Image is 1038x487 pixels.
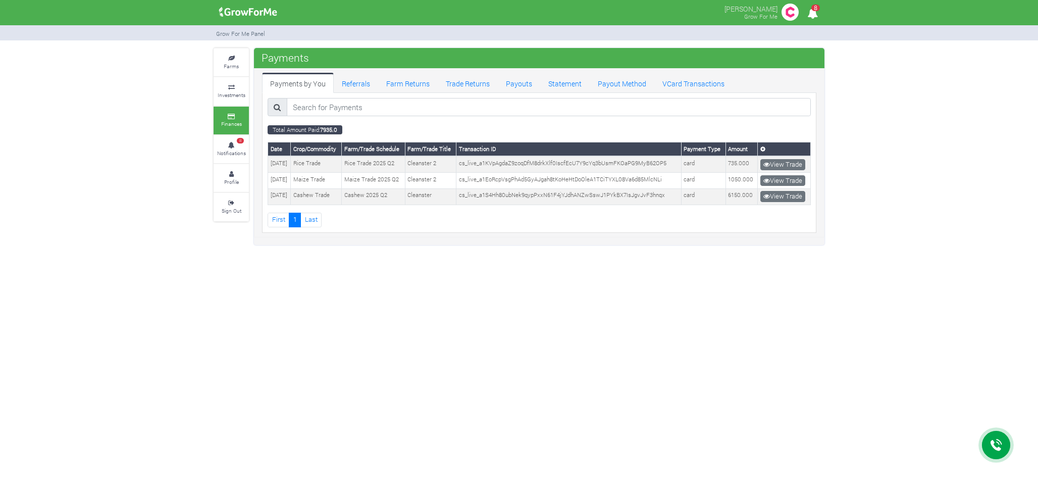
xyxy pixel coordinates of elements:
[300,213,322,227] a: Last
[216,30,265,37] small: Grow For Me Panel
[681,188,725,205] td: card
[725,188,757,205] td: 6150.000
[725,173,757,189] td: 1050.000
[291,173,342,189] td: Maize Trade
[438,73,498,93] a: Trade Returns
[725,156,757,172] td: 735.000
[654,73,733,93] a: VCard Transactions
[803,10,822,19] a: 8
[378,73,438,93] a: Farm Returns
[214,107,249,134] a: Finances
[214,135,249,163] a: 8 Notifications
[217,150,246,157] small: Notifications
[725,142,757,156] th: Amount
[214,164,249,192] a: Profile
[724,2,777,14] p: [PERSON_NAME]
[334,73,378,93] a: Referrals
[405,156,456,172] td: Cleanster 2
[291,188,342,205] td: Cashew Trade
[405,173,456,189] td: Cleanster 2
[405,142,456,156] th: Farm/Trade Title
[540,73,590,93] a: Statement
[268,173,291,189] td: [DATE]
[681,142,725,156] th: Payment Type
[224,63,239,70] small: Farms
[456,173,681,189] td: cs_live_a1EoRcpVsgPhAd5GyAJgah8tKoHeHtDoOleA1TCiTYXL08Va6d85MlcNLi
[342,156,405,172] td: Rice Trade 2025 Q2
[590,73,654,93] a: Payout Method
[259,47,312,68] span: Payments
[268,156,291,172] td: [DATE]
[760,175,805,186] a: View Trade
[268,213,289,227] a: First
[780,2,800,22] img: growforme image
[287,98,811,116] input: Search for Payments
[268,125,342,134] small: Total Amount Paid:
[268,188,291,205] td: [DATE]
[342,173,405,189] td: Maize Trade 2025 Q2
[760,159,805,170] a: View Trade
[224,178,239,185] small: Profile
[405,188,456,205] td: Cleanster
[744,13,777,20] small: Grow For Me
[268,213,811,227] nav: Page Navigation
[681,156,725,172] td: card
[216,2,281,22] img: growforme image
[222,207,241,214] small: Sign Out
[681,173,725,189] td: card
[291,142,342,156] th: Crop/Commodity
[342,188,405,205] td: Cashew 2025 Q2
[214,77,249,105] a: Investments
[498,73,540,93] a: Payouts
[342,142,405,156] th: Farm/Trade Schedule
[760,191,805,202] a: View Trade
[456,156,681,172] td: cs_live_a1KVpAgdaZ9zoqDfM8drkXlf0IscfEcU7Y9cYq3bUsmFKOaPG9MyB62OP5
[811,5,820,11] span: 8
[803,2,822,25] i: Notifications
[291,156,342,172] td: Rice Trade
[456,142,681,156] th: Transaction ID
[289,213,301,227] a: 1
[237,138,244,144] span: 8
[320,126,337,133] b: 7935.0
[218,91,245,99] small: Investments
[221,120,242,127] small: Finances
[214,48,249,76] a: Farms
[456,188,681,205] td: cs_live_a1S4Hh80ubNek9qypPxxN61F4jYJdhANZwSswJ1PYkBX7IsJgvJvF3hnqx
[214,193,249,221] a: Sign Out
[268,142,291,156] th: Date
[262,73,334,93] a: Payments by You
